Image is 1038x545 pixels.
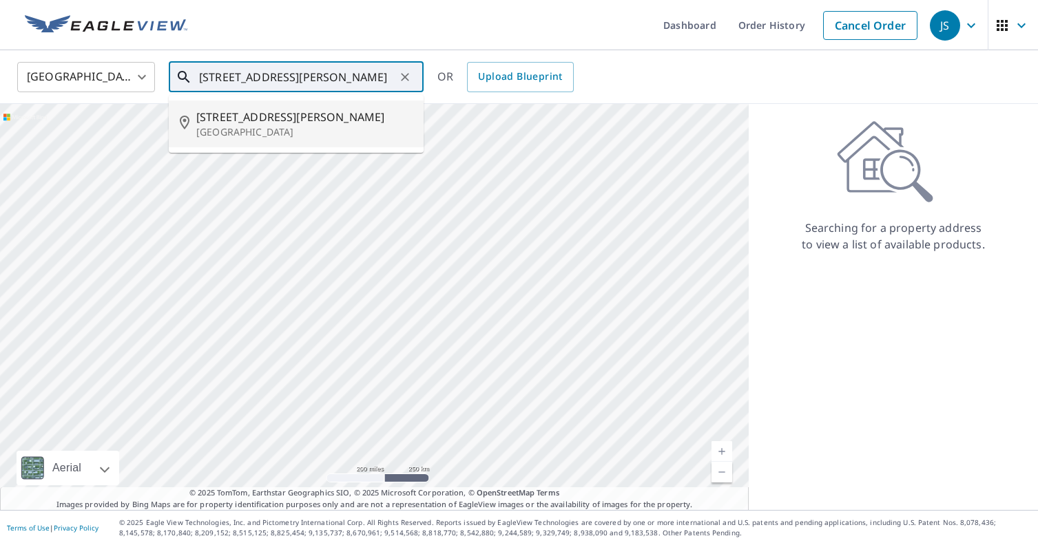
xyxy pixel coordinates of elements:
[17,451,119,485] div: Aerial
[478,68,562,85] span: Upload Blueprint
[196,125,413,139] p: [GEOGRAPHIC_DATA]
[25,15,187,36] img: EV Logo
[54,523,98,533] a: Privacy Policy
[189,487,559,499] span: © 2025 TomTom, Earthstar Geographics SIO, © 2025 Microsoft Corporation, ©
[537,487,559,498] a: Terms
[712,441,732,462] a: Current Level 5, Zoom In
[823,11,917,40] a: Cancel Order
[199,58,395,96] input: Search by address or latitude-longitude
[712,462,732,482] a: Current Level 5, Zoom Out
[477,487,534,498] a: OpenStreetMap
[7,524,98,532] p: |
[7,523,50,533] a: Terms of Use
[48,451,85,485] div: Aerial
[17,58,155,96] div: [GEOGRAPHIC_DATA]
[437,62,574,92] div: OR
[395,67,415,87] button: Clear
[467,62,573,92] a: Upload Blueprint
[196,109,413,125] span: [STREET_ADDRESS][PERSON_NAME]
[119,517,1031,538] p: © 2025 Eagle View Technologies, Inc. and Pictometry International Corp. All Rights Reserved. Repo...
[930,10,960,41] div: JS
[801,220,986,253] p: Searching for a property address to view a list of available products.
